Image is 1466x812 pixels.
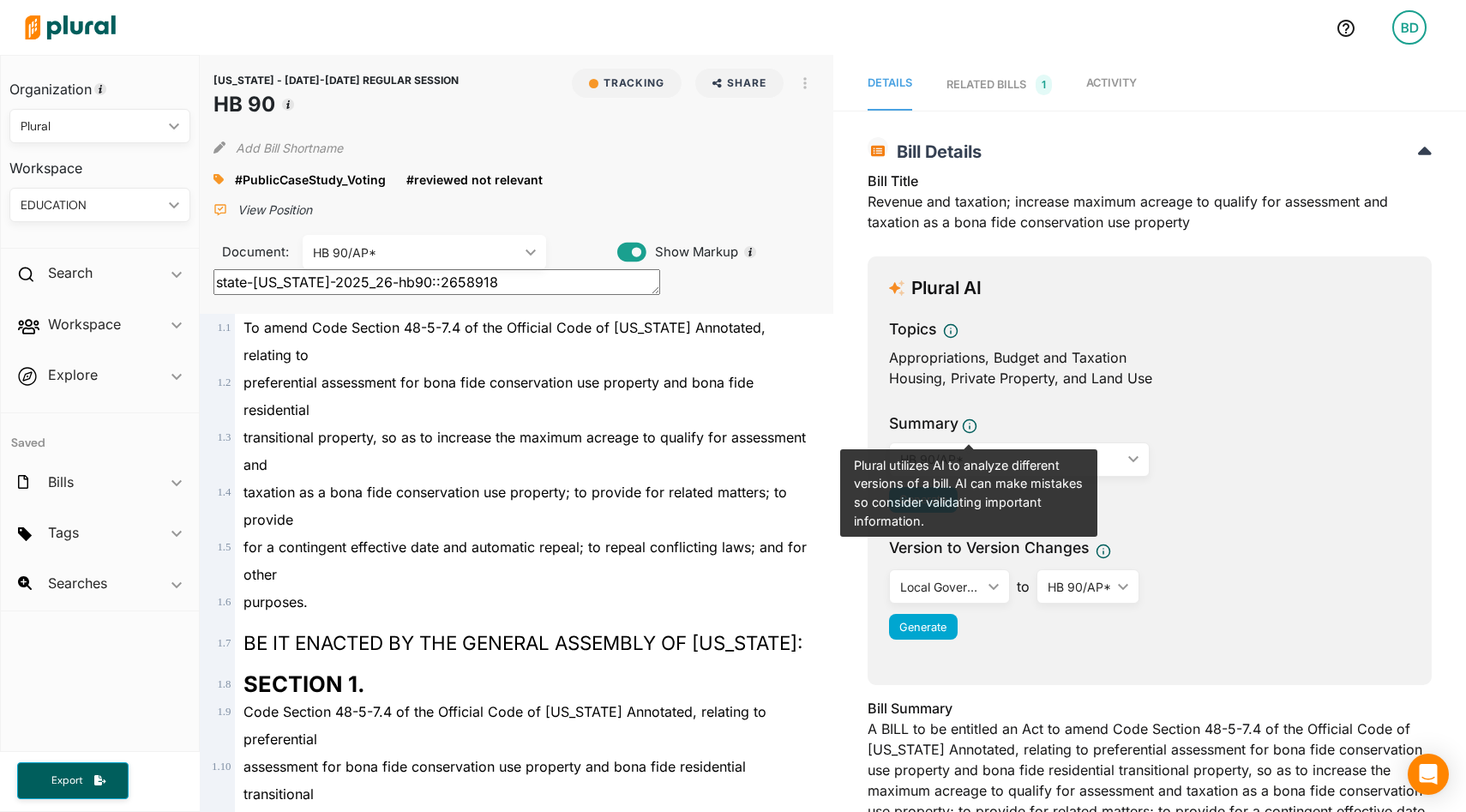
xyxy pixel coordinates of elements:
[243,429,806,473] span: transitional property, so as to increase the maximum acreage to qualify for assessment and
[889,614,958,640] button: Generate
[868,171,1432,243] div: Revenue and taxation; increase maximum acreage to qualify for assessment and taxation as a bona f...
[48,472,74,491] h2: Bills
[217,322,231,334] span: 1 . 1
[280,97,296,112] div: Tooltip anchor
[868,698,1432,719] h3: Bill Summary
[313,244,519,262] div: HB 90/AP*
[213,197,312,223] div: Add Position Statement
[840,449,1097,537] div: Plural utilizes AI to analyze different versions of a bill. AI can make mistakes so consider vali...
[1048,578,1111,596] div: HB 90/AP*
[1086,76,1137,89] span: Activity
[688,69,790,98] button: Share
[217,376,231,388] span: 1 . 2
[1010,576,1036,597] span: to
[213,166,224,192] div: Add tags
[243,538,807,583] span: for a contingent effective date and automatic repeal; to repeal conflicting laws; and for other
[900,578,982,596] div: Local Government Fiscal Note
[889,318,936,340] h3: Topics
[243,374,754,418] span: preferential assessment for bona fide conservation use property and bona fide residential
[217,541,231,553] span: 1 . 5
[9,64,190,102] h3: Organization
[889,412,958,435] h3: Summary
[48,263,93,282] h2: Search
[213,243,280,262] span: Document:
[39,773,94,788] span: Export
[868,76,912,89] span: Details
[899,621,946,634] span: Generate
[217,678,231,690] span: 1 . 8
[48,365,98,384] h2: Explore
[21,117,162,135] div: Plural
[695,69,784,98] button: Share
[217,486,231,498] span: 1 . 4
[213,74,459,87] span: [US_STATE] - [DATE]-[DATE] REGULAR SESSION
[217,431,231,443] span: 1 . 3
[9,143,190,181] h3: Workspace
[889,537,1089,559] span: Version to Version Changes
[946,59,1052,111] a: RELATED BILLS 1
[1036,75,1052,95] span: 1
[217,706,231,718] span: 1 . 9
[217,596,231,608] span: 1 . 6
[1392,10,1427,45] div: BD
[243,319,766,364] span: To amend Code Section 48-5-7.4 of the Official Code of [US_STATE] Annotated, relating to
[742,244,758,260] div: Tooltip anchor
[48,315,121,334] h2: Workspace
[888,141,982,162] span: Bill Details
[48,574,107,592] h2: Searches
[946,75,1052,95] div: RELATED BILLS
[1,413,199,455] h4: Saved
[1408,754,1449,795] div: Open Intercom Messenger
[235,172,386,187] span: #PublicCaseStudy_Voting
[1379,3,1440,51] a: BD
[243,671,365,697] strong: SECTION 1.
[243,593,308,611] span: purposes.
[868,59,912,111] a: Details
[243,703,766,748] span: Code Section 48-5-7.4 of the Official Code of [US_STATE] Annotated, relating to preferential
[236,134,343,161] button: Add Bill Shortname
[406,171,543,189] a: #reviewed not relevant
[889,368,1410,388] div: Housing, Private Property, and Land Use
[1086,59,1137,111] a: Activity
[646,243,738,262] span: Show Markup
[911,278,982,299] h3: Plural AI
[406,172,543,187] span: #reviewed not relevant
[889,347,1410,368] div: Appropriations, Budget and Taxation
[213,269,660,295] textarea: state-[US_STATE]-2025_26-hb90::2658918
[93,81,108,97] div: Tooltip anchor
[48,523,79,542] h2: Tags
[213,89,459,120] h1: HB 90
[243,631,802,654] span: BE IT ENACTED BY THE GENERAL ASSEMBLY OF [US_STATE]:
[243,758,746,803] span: assessment for bona fide conservation use property and bona fide residential transitional
[243,484,787,528] span: taxation as a bona fide conservation use property; to provide for related matters; to provide
[212,761,231,773] span: 1 . 10
[21,196,162,214] div: EDUCATION
[217,637,231,649] span: 1 . 7
[17,762,129,799] button: Export
[868,171,1432,191] h3: Bill Title
[237,201,312,219] p: View Position
[572,69,682,98] button: Tracking
[235,171,386,189] a: #PublicCaseStudy_Voting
